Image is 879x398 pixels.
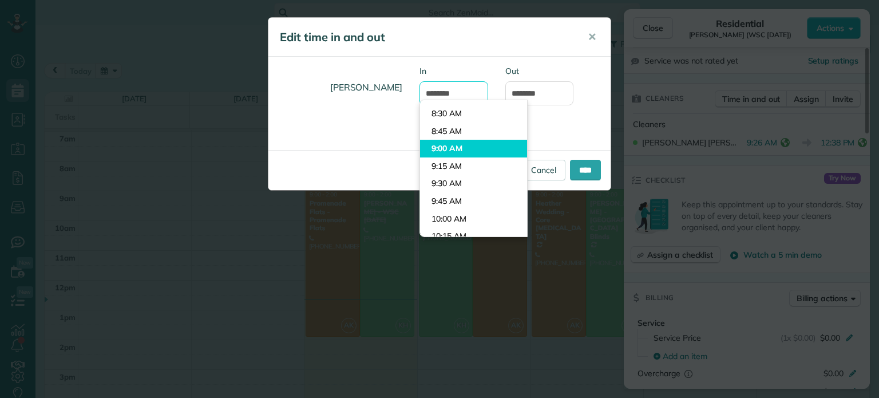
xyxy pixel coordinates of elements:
li: 10:00 AM [420,210,527,228]
li: 10:15 AM [420,227,527,245]
li: 9:30 AM [420,175,527,192]
span: ✕ [588,30,596,44]
li: 8:45 AM [420,123,527,140]
li: 9:15 AM [420,157,527,175]
label: In [419,65,488,77]
li: 9:00 AM [420,140,527,157]
a: Cancel [522,160,565,180]
label: Out [505,65,574,77]
li: 8:30 AM [420,105,527,123]
li: 9:45 AM [420,192,527,210]
h5: Edit time in and out [280,29,572,45]
h4: [PERSON_NAME] [277,71,402,104]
